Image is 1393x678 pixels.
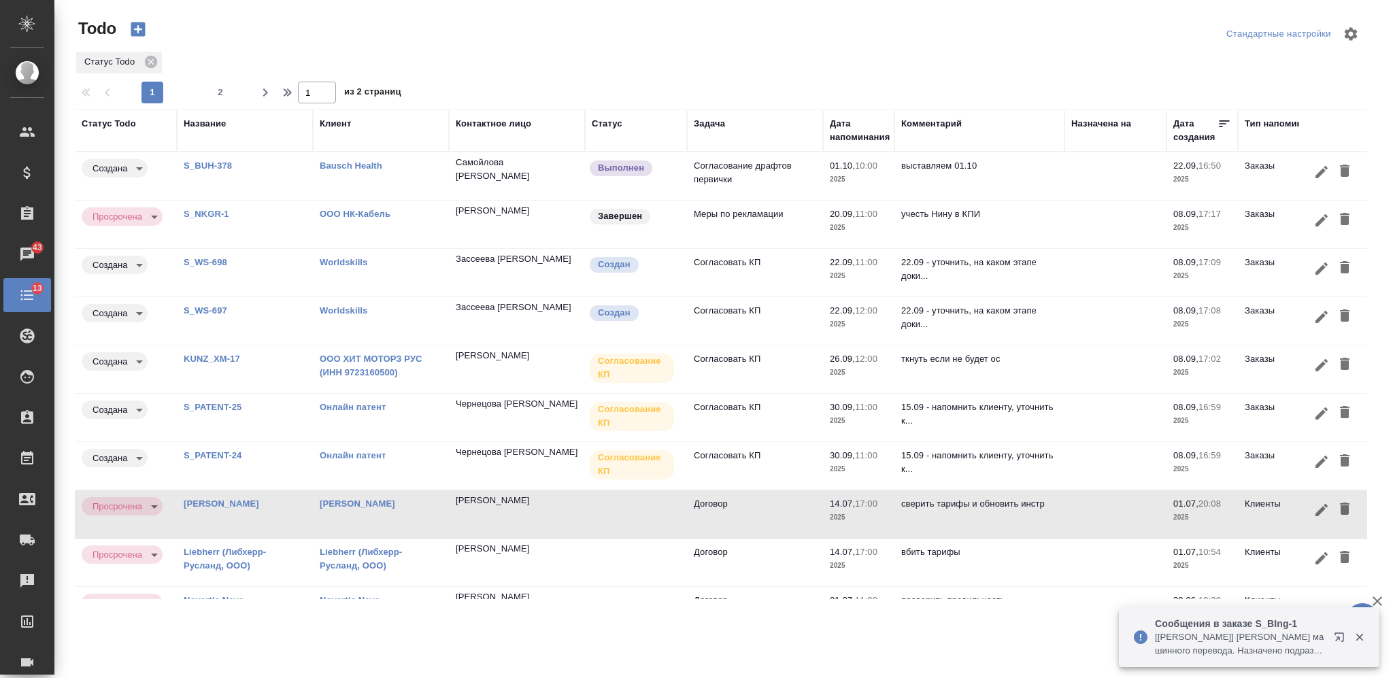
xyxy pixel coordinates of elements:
p: Завершен [598,209,642,223]
div: Создана [82,594,163,612]
a: ООО ХИТ МОТОРЗ РУС (ИНН 9723160500) [320,354,422,377]
button: Просрочена [88,211,146,222]
div: Создана [82,207,163,226]
p: 15.09 - напомнить клиенту, уточнить к... [901,401,1058,428]
p: 2025 [830,559,888,573]
p: 30.09, [830,450,855,460]
p: Согласовать КП [694,352,816,366]
p: Договор [694,545,816,559]
a: KUNZ_XM-17 [184,354,240,364]
p: 2025 [1173,366,1231,379]
button: Удалить [1333,159,1356,184]
span: 2 [209,86,231,99]
td: Клиенты [1238,587,1340,634]
div: Дата создания [1173,117,1218,144]
p: 2025 [830,269,888,283]
div: Создана [82,352,148,371]
div: Чернецова Анна [456,445,578,459]
a: S_WS-698 [184,257,227,267]
button: Открыть в новой вкладке [1326,624,1358,656]
div: Зассеева Александра [456,252,578,266]
button: Редактировать [1310,497,1333,522]
div: Создана [82,401,148,419]
div: Click to copy [456,590,578,617]
button: Редактировать [1310,256,1333,281]
p: 22.09, [1173,160,1198,171]
p: 01.07, [830,595,855,605]
p: 17:08 [1198,305,1221,316]
button: Удалить [1333,256,1356,281]
p: Согласовать КП [694,304,816,318]
button: Удалить [1333,449,1356,474]
p: 08.09, [1173,354,1198,364]
span: 43 [24,241,50,254]
p: 11:00 [855,209,877,219]
p: 26.09, [830,354,855,364]
p: 10:00 [855,160,877,171]
p: 2025 [830,462,888,476]
p: выставляем 01.10 [901,159,1058,173]
div: Моисеева Ирина [456,590,578,617]
p: проверить правильность [901,594,1058,607]
div: Тип напоминания [1245,117,1324,131]
a: Bausch Health [320,160,382,171]
p: Создан [598,306,631,320]
p: 30.09, [830,402,855,412]
button: Редактировать [1310,594,1333,619]
button: Создана [88,356,131,367]
p: Меры по рекламации [694,207,816,221]
div: Чернецова Анна [456,397,578,411]
p: Согласование КП [598,403,666,430]
p: 08.09, [1173,305,1198,316]
div: split button [1223,24,1335,45]
p: 08.09, [1173,450,1198,460]
p: 01.07, [1173,547,1198,557]
p: 2025 [1173,173,1231,186]
p: 08.09, [1173,257,1198,267]
p: 01.10, [830,160,855,171]
div: Click to copy [456,349,530,362]
p: 2025 [830,318,888,331]
div: Самойлова Александра [456,156,578,183]
p: 2025 [830,366,888,379]
p: [PERSON_NAME] [456,349,530,362]
a: Novartis Neva [184,595,244,605]
div: Click to copy [456,494,530,507]
p: учесть Нину в КПИ [901,207,1058,221]
button: Редактировать [1310,207,1333,233]
p: Чернецова [PERSON_NAME] [456,397,577,411]
a: ООО НК-Кабель [320,209,390,219]
button: Редактировать [1310,545,1333,571]
p: 2025 [1173,559,1231,573]
p: ткнуть если не будет ос [901,352,1058,366]
p: Договор [694,497,816,511]
p: 15.09 - напомнить клиенту, уточнить к... [901,449,1058,476]
p: Чернецова [PERSON_NAME] [456,445,577,459]
td: Заказы [1238,201,1340,248]
div: Click to copy [456,301,571,314]
p: 2025 [1173,269,1231,283]
div: Создана [82,304,148,322]
button: Удалить [1333,545,1356,571]
button: Просрочена [88,501,146,512]
div: Создана [82,545,163,564]
p: 2025 [1173,221,1231,235]
div: Click to copy [456,204,530,218]
p: 14.07, [830,547,855,557]
p: 16:50 [1198,160,1221,171]
td: Заказы [1238,297,1340,345]
p: 08.09, [1173,209,1198,219]
p: Статус Todo [84,55,139,69]
p: 2025 [830,173,888,186]
div: Задача [694,117,725,131]
p: Согласовать КП [694,401,816,414]
p: 11:00 [855,402,877,412]
span: Настроить таблицу [1335,18,1367,50]
p: 16:59 [1198,402,1221,412]
p: 19:39 [1198,595,1221,605]
div: Создана [82,497,163,515]
p: 22.09 - уточнить, на каком этапе доки... [901,304,1058,331]
button: Удалить [1333,304,1356,329]
div: Создана [82,449,148,467]
a: [PERSON_NAME] [184,498,259,509]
